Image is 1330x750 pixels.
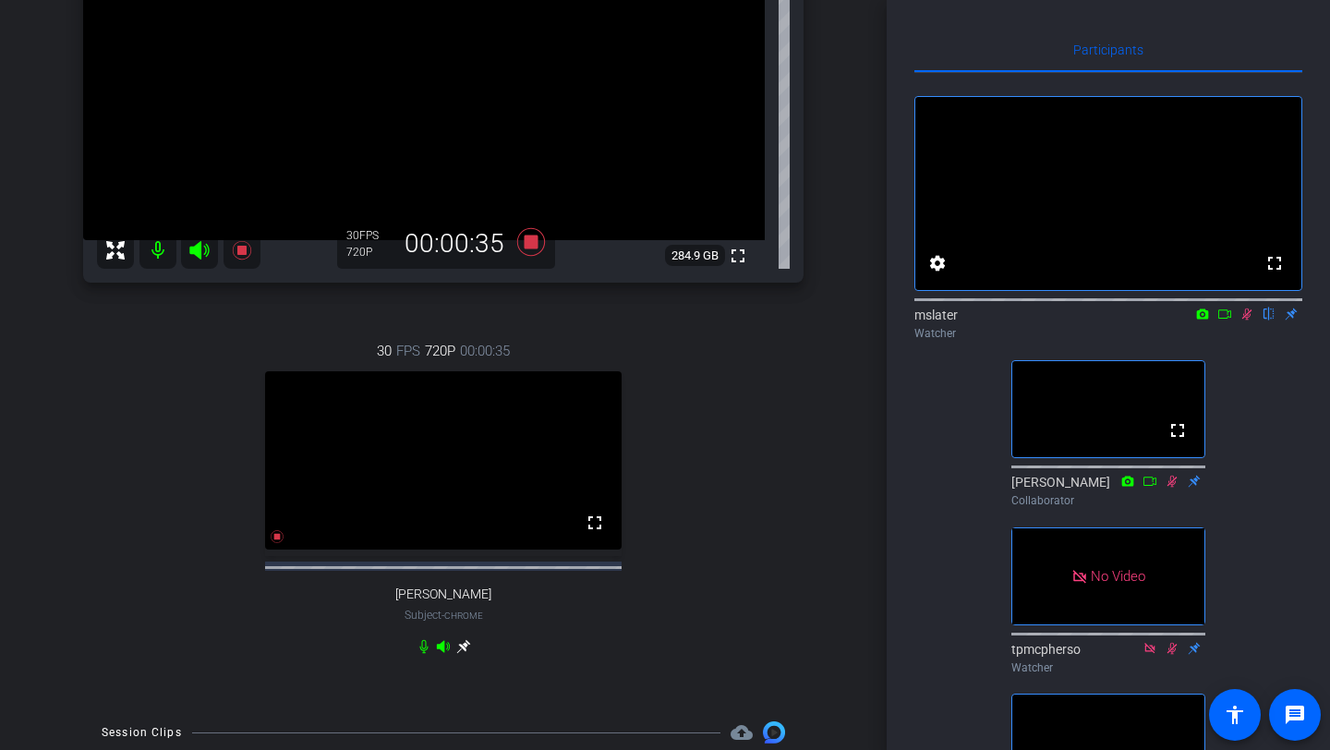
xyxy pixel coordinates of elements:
div: 720P [346,245,393,260]
div: Watcher [1011,659,1205,676]
div: Collaborator [1011,492,1205,509]
span: FPS [359,229,379,242]
mat-icon: fullscreen [1263,252,1286,274]
mat-icon: fullscreen [727,245,749,267]
span: 30 [377,341,392,361]
span: No Video [1091,567,1145,584]
div: Session Clips [102,723,182,742]
mat-icon: message [1284,704,1306,726]
mat-icon: cloud_upload [731,721,753,744]
div: 00:00:35 [393,228,516,260]
mat-icon: fullscreen [584,512,606,534]
span: Destinations for your clips [731,721,753,744]
span: FPS [396,341,420,361]
mat-icon: accessibility [1224,704,1246,726]
div: tpmcpherso [1011,640,1205,676]
span: 720P [425,341,455,361]
span: 284.9 GB [665,245,725,267]
mat-icon: fullscreen [1167,419,1189,442]
mat-icon: flip [1258,305,1280,321]
img: Session clips [763,721,785,744]
div: [PERSON_NAME] [1011,473,1205,509]
span: 00:00:35 [460,341,510,361]
div: 30 [346,228,393,243]
span: Subject [405,607,483,623]
div: mslater [914,306,1302,342]
div: Watcher [914,325,1302,342]
span: Chrome [444,611,483,621]
mat-icon: settings [926,252,949,274]
span: Participants [1073,43,1143,56]
span: [PERSON_NAME] [395,587,491,602]
span: - [441,609,444,622]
